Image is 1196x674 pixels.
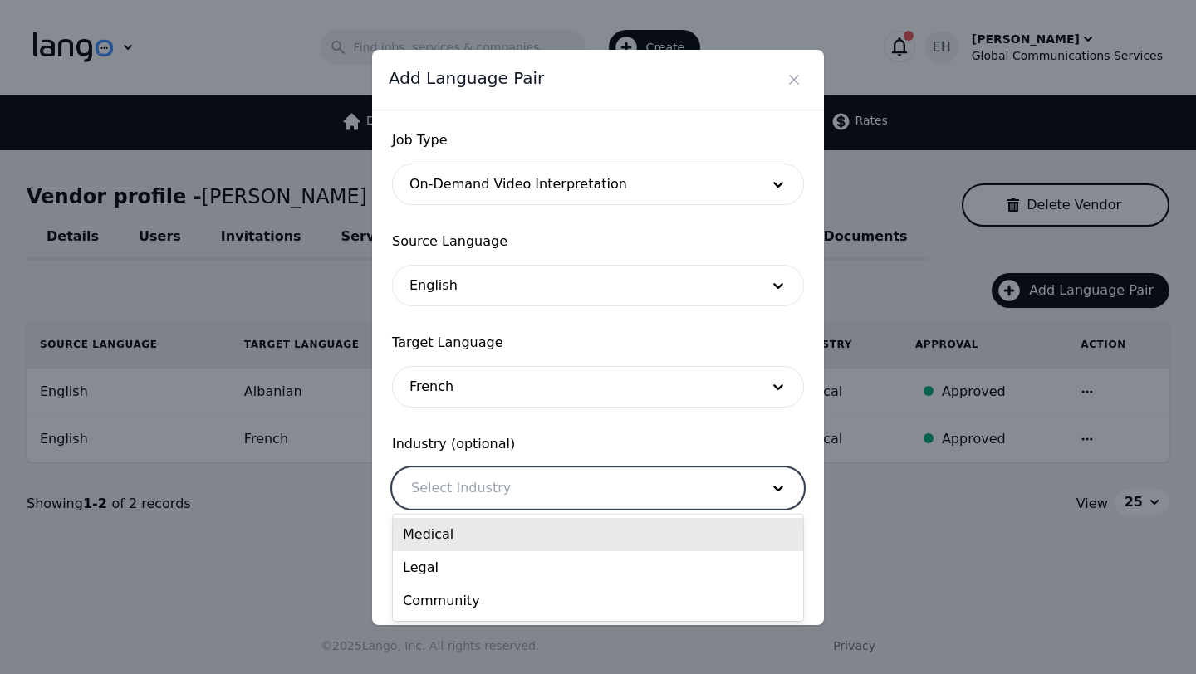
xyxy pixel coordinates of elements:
[389,66,544,90] span: Add Language Pair
[393,584,803,618] div: Community
[392,130,804,150] span: Job Type
[393,551,803,584] div: Legal
[392,434,804,454] span: Industry (optional)
[392,333,804,353] span: Target Language
[393,518,803,551] div: Medical
[781,66,807,93] button: Close
[392,232,804,252] span: Source Language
